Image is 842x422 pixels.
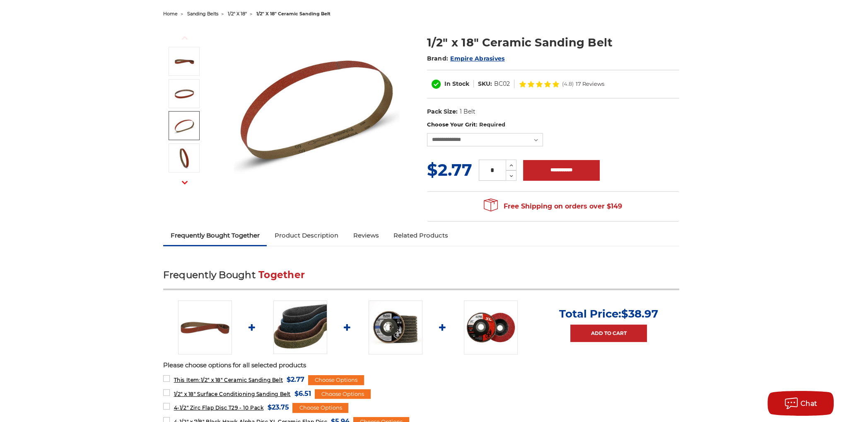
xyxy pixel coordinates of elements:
a: 1/2" x 18" [228,11,247,17]
button: Next [175,173,195,191]
a: Frequently Bought Together [163,226,267,245]
img: 1/2" x 18" - Ceramic Sanding Belt [174,148,195,168]
strong: This Item: [174,377,200,383]
button: Chat [767,391,834,416]
span: 17 Reviews [576,81,604,87]
dd: 1 Belt [459,107,475,116]
span: (4.8) [562,81,574,87]
span: 1/2" x 18" Surface Conditioning Sanding Belt [174,391,290,397]
img: 1/2" x 18" Ceramic File Belt [174,51,195,72]
dt: SKU: [478,80,492,88]
img: 1/2" x 18" Ceramic Sanding Belt [174,83,195,104]
p: Total Price: [559,307,658,320]
label: Choose Your Grit: [427,121,679,129]
span: $2.77 [287,374,304,385]
a: Reviews [345,226,386,245]
span: Chat [801,400,818,407]
dt: Pack Size: [427,107,458,116]
small: Required [479,121,505,128]
span: Frequently Bought [163,269,256,281]
img: 1/2" x 18" Ceramic File Belt [234,26,400,192]
dd: BC02 [494,80,510,88]
h1: 1/2" x 18" Ceramic Sanding Belt [427,34,679,51]
button: Previous [175,29,195,47]
div: Choose Options [315,389,371,399]
a: home [163,11,178,17]
a: Empire Abrasives [450,55,504,62]
span: $23.75 [267,402,289,413]
span: Together [258,269,305,281]
img: 1/2" x 18" Sanding Belt Cer [174,115,195,136]
span: $6.51 [294,388,311,399]
div: Choose Options [308,375,364,385]
a: sanding belts [187,11,218,17]
span: 1/2" x 18" Ceramic Sanding Belt [174,377,283,383]
a: Related Products [386,226,456,245]
div: Choose Options [292,403,348,413]
span: $2.77 [427,160,472,180]
span: Free Shipping on orders over $149 [484,198,622,215]
span: 1/2" x 18" ceramic sanding belt [256,11,331,17]
p: Please choose options for all selected products [163,361,679,370]
span: 4-1/2" Zirc Flap Disc T29 - 10 Pack [174,405,263,411]
span: In Stock [444,80,469,87]
span: $38.97 [621,307,658,320]
span: Brand: [427,55,449,62]
a: Product Description [267,226,345,245]
a: Add to Cart [570,325,647,342]
img: 1/2" x 18" Ceramic File Belt [178,301,232,354]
